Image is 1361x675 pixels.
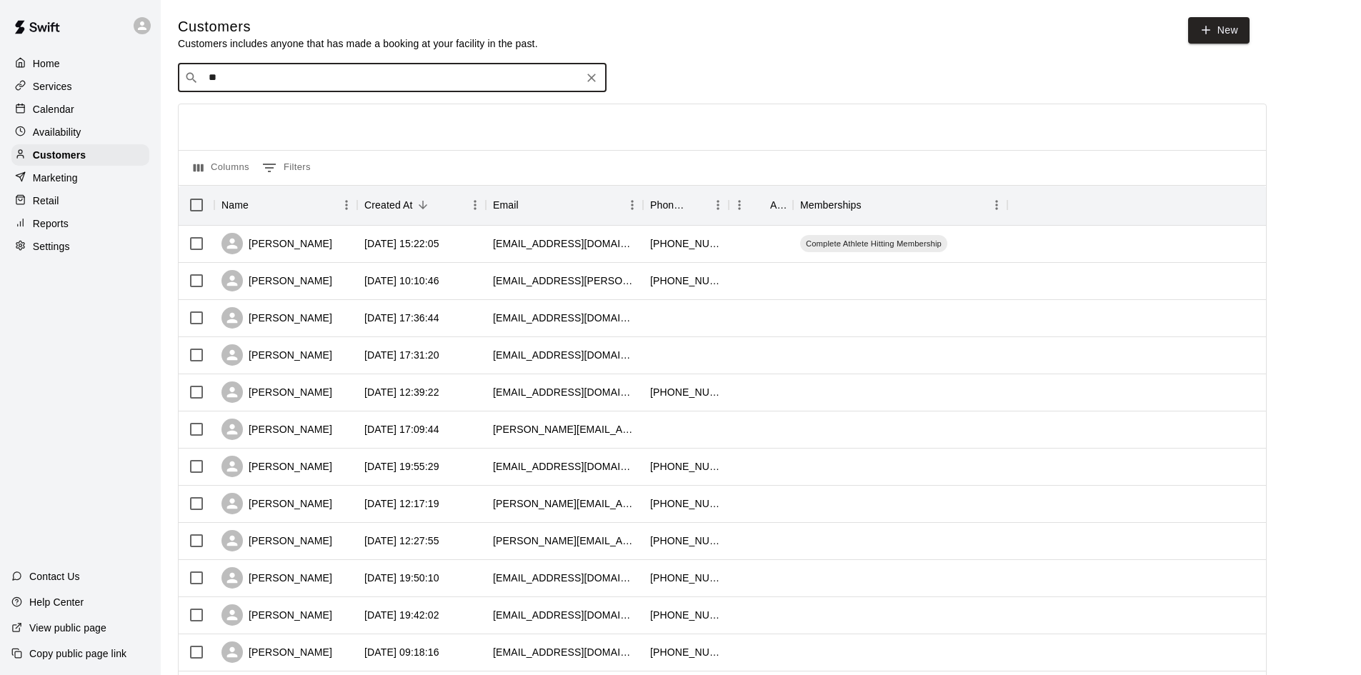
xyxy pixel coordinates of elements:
div: Complete Athlete Hitting Membership [800,235,947,252]
div: +15103812196 [650,496,722,511]
h5: Customers [178,17,538,36]
div: +15023828027 [650,385,722,399]
div: austin.kayla.porter@gmail.com [493,274,636,288]
a: New [1188,17,1250,44]
button: Sort [519,195,539,215]
p: Customers [33,148,86,162]
div: 2025-10-06 17:31:20 [364,348,439,362]
p: Customers includes anyone that has made a booking at your facility in the past. [178,36,538,51]
div: fitrpilot@gmail.com [493,645,636,659]
div: +17033988704 [650,236,722,251]
a: Settings [11,236,149,257]
button: Select columns [190,156,253,179]
div: +17035935487 [650,645,722,659]
div: Name [214,185,357,225]
p: View public page [29,621,106,635]
div: [PERSON_NAME] [221,307,332,329]
div: [PERSON_NAME] [221,604,332,626]
div: zteam0930@gmail.com [493,236,636,251]
div: Email [493,185,519,225]
div: +17038509075 [650,534,722,548]
div: 2025-09-30 12:17:19 [364,496,439,511]
p: Contact Us [29,569,80,584]
button: Sort [750,195,770,215]
p: Availability [33,125,81,139]
button: Show filters [259,156,314,179]
div: sarah.sekhon@gmail.com [493,534,636,548]
div: Search customers by name or email [178,64,607,92]
div: mk22khoury@gmail.com [493,311,636,325]
button: Menu [707,194,729,216]
button: Menu [336,194,357,216]
div: 2025-10-10 17:36:44 [364,311,439,325]
div: 2025-09-28 19:50:10 [364,571,439,585]
div: 2025-10-13 15:22:05 [364,236,439,251]
div: Created At [364,185,413,225]
div: 2025-09-28 09:18:16 [364,645,439,659]
button: Sort [249,195,269,215]
p: Retail [33,194,59,208]
button: Menu [729,194,750,216]
div: [PERSON_NAME] [221,456,332,477]
p: Settings [33,239,70,254]
div: 2025-09-28 19:42:02 [364,608,439,622]
div: 2025-10-05 12:39:22 [364,385,439,399]
div: Email [486,185,643,225]
div: Age [729,185,793,225]
a: Reports [11,213,149,234]
div: [PERSON_NAME] [221,567,332,589]
div: 2025-10-01 19:55:29 [364,459,439,474]
div: Age [770,185,786,225]
div: 2025-10-11 10:10:46 [364,274,439,288]
div: Memberships [800,185,862,225]
p: Copy public page link [29,646,126,661]
div: michelle.wlkr@gmail.com [493,422,636,436]
button: Menu [986,194,1007,216]
div: 2025-09-29 12:27:55 [364,534,439,548]
div: plawson@truelawky.com [493,385,636,399]
p: Calendar [33,102,74,116]
a: Calendar [11,99,149,120]
button: Sort [687,195,707,215]
p: Help Center [29,595,84,609]
a: Home [11,53,149,74]
div: roobrian@gmail.com [493,459,636,474]
div: Phone Number [643,185,729,225]
div: [PERSON_NAME] [221,270,332,291]
button: Menu [622,194,643,216]
div: msanulewicz@gmail.com [493,348,636,362]
p: Reports [33,216,69,231]
button: Sort [862,195,882,215]
span: Complete Athlete Hitting Membership [800,238,947,249]
a: Retail [11,190,149,211]
p: Services [33,79,72,94]
p: Home [33,56,60,71]
div: [PERSON_NAME] [221,641,332,663]
div: Phone Number [650,185,687,225]
a: Availability [11,121,149,143]
div: todd.raybon@gmail.com [493,496,636,511]
button: Sort [413,195,433,215]
div: [PERSON_NAME] [221,344,332,366]
p: Marketing [33,171,78,185]
div: +15714668976 [650,571,722,585]
a: Customers [11,144,149,166]
div: Memberships [793,185,1007,225]
div: Name [221,185,249,225]
a: Marketing [11,167,149,189]
div: Services [11,76,149,97]
div: 2025-10-02 17:09:44 [364,422,439,436]
div: [PERSON_NAME] [221,530,332,551]
div: audratkp@gmail.com [493,608,636,622]
div: +17032037952 [650,459,722,474]
button: Menu [464,194,486,216]
div: [PERSON_NAME] [221,493,332,514]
